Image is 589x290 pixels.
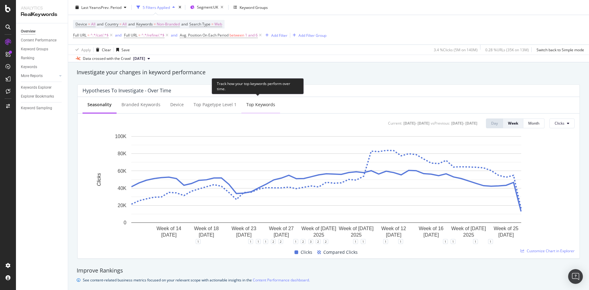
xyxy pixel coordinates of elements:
[269,226,294,231] text: Week of 27
[115,32,121,38] button: and
[133,56,145,61] span: 2025 Sep. 9th
[90,31,109,40] span: ^.*/cat/.*$
[486,118,503,128] button: Day
[119,21,121,27] span: =
[21,28,36,35] div: Overview
[21,37,64,44] a: Content Performance
[229,33,244,38] span: between
[171,32,177,38] button: and
[77,68,580,76] div: Investigate your changes in keyword performance
[83,56,131,61] div: Data crossed with the Crawl
[81,47,91,52] div: Apply
[81,5,97,10] span: Last Year
[134,2,177,12] button: 5 Filters Applied
[102,47,111,52] div: Clear
[253,277,310,283] a: Content Performance dashboard.
[527,248,575,253] span: Customize Chart in Explorer
[83,277,310,283] div: See content-related business metrics focused on your relevant scope with actionable insights in the
[138,33,141,38] span: =
[177,4,183,10] div: times
[494,226,518,231] text: Week of 25
[21,55,64,61] a: Ranking
[298,33,326,38] div: Add Filter Group
[302,226,336,231] text: Week of [DATE]
[290,32,326,39] button: Add Filter Group
[75,21,87,27] span: Device
[21,93,54,100] div: Explorer Bookmarks
[161,232,176,237] text: [DATE]
[381,226,406,231] text: Week of 12
[339,226,374,231] text: Week of [DATE]
[21,46,48,52] div: Keyword Groups
[196,239,201,244] div: 1
[124,33,137,38] span: Full URL
[214,20,222,29] span: Web
[274,232,289,237] text: [DATE]
[97,5,121,10] span: vs Prev. Period
[154,21,156,27] span: =
[121,102,160,108] div: Branded Keywords
[323,239,328,244] div: 2
[240,5,268,10] div: Keyword Groups
[508,121,518,126] div: Week
[485,47,529,52] div: 0.28 % URLs ( 35K on 13M )
[73,2,129,12] button: Last YearvsPrev. Period
[83,133,570,242] svg: A chart.
[534,45,584,55] button: Switch back to Simple mode
[21,73,43,79] div: More Reports
[143,5,170,10] div: 5 Filters Applied
[77,277,580,283] div: info banner
[434,47,478,52] div: 3.4 % Clicks ( 5M on 140M )
[236,232,252,237] text: [DATE]
[96,173,102,186] text: Clicks
[316,239,321,244] div: 2
[473,239,478,244] div: 1
[383,239,388,244] div: 1
[21,84,52,91] div: Keywords Explorer
[248,239,253,244] div: 1
[91,20,95,29] span: All
[170,102,184,108] div: Device
[118,168,127,173] text: 60K
[21,5,63,11] div: Analytics
[180,33,229,38] span: Avg. Position On Each Period
[21,55,34,61] div: Ranking
[194,102,237,108] div: Top pagetype Level 1
[121,47,130,52] div: Save
[83,87,171,94] div: Hypotheses to Investigate - Over Time
[87,33,90,38] span: =
[443,239,448,244] div: 1
[77,267,580,275] div: Improve Rankings
[431,121,450,126] div: vs Previous :
[451,239,456,244] div: 1
[136,21,153,27] span: Keywords
[463,232,474,237] text: 2025
[232,226,256,231] text: Week of 23
[94,45,111,55] button: Clear
[21,28,64,35] a: Overview
[21,64,64,70] a: Keywords
[256,239,261,244] div: 1
[523,118,545,128] button: Month
[301,249,312,256] span: Clicks
[197,5,218,10] span: Segment: UK
[301,239,306,244] div: 2
[403,121,429,126] div: [DATE] - [DATE]
[388,121,402,126] div: Current:
[351,232,362,237] text: 2025
[521,248,575,253] a: Customize Chart in Explorer
[313,232,324,237] text: 2025
[423,232,439,237] text: [DATE]
[199,232,214,237] text: [DATE]
[451,226,486,231] text: Week of [DATE]
[245,31,258,40] span: 1 and 6
[115,134,127,139] text: 100K
[271,239,276,244] div: 2
[118,203,127,208] text: 20K
[118,185,127,191] text: 40K
[88,21,90,27] span: =
[549,118,575,128] button: Clicks
[386,232,401,237] text: [DATE]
